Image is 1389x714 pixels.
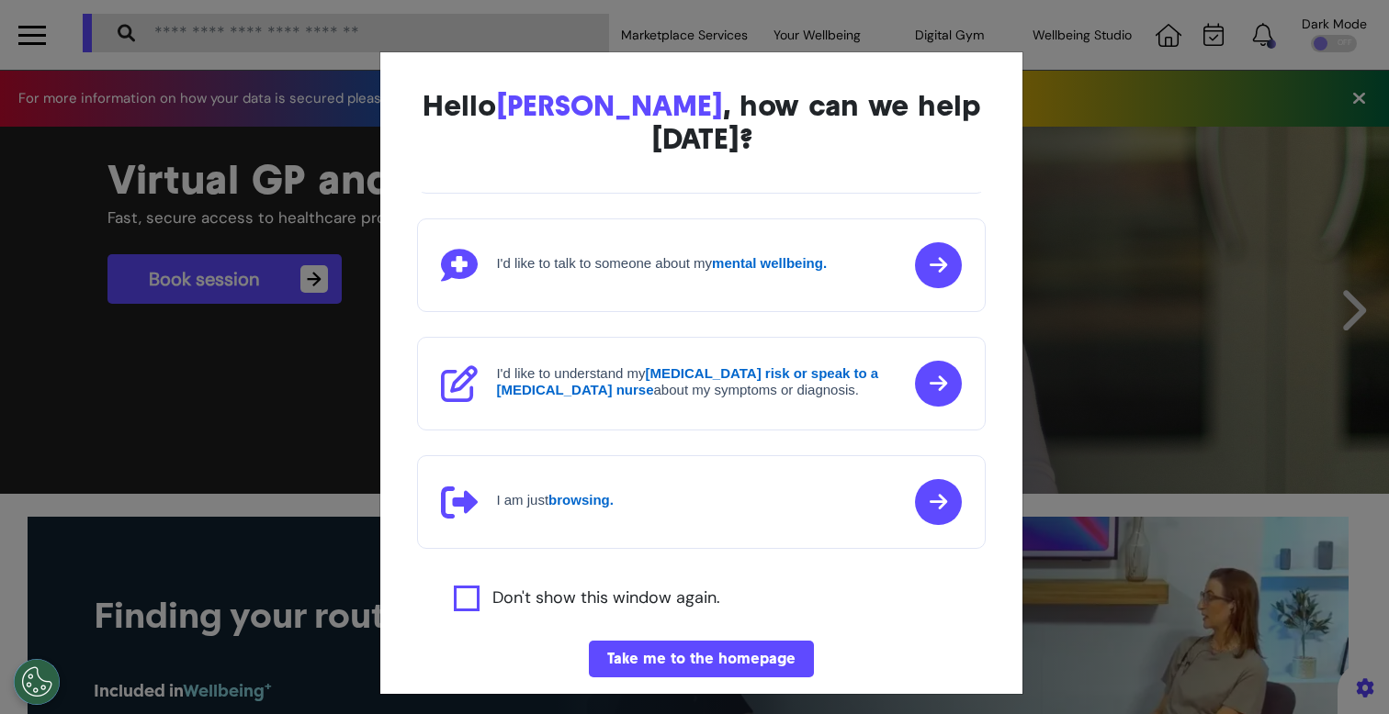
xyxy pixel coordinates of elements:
button: Open Preferences [14,659,60,705]
strong: [MEDICAL_DATA] risk or speak to a [MEDICAL_DATA] nurse [496,365,878,397]
label: Don't show this window again. [492,586,720,611]
input: Agree to privacy policy [454,586,480,611]
button: Take me to the homepage [589,641,814,677]
h4: I'd like to talk to someone about my [496,255,827,272]
h4: I am just [496,492,614,508]
div: Hello , how can we help [DATE]? [417,89,985,155]
strong: mental wellbeing. [712,255,827,271]
h4: I'd like to understand my about my symptoms or diagnosis. [496,365,909,398]
strong: browsing. [548,492,614,508]
span: [PERSON_NAME] [496,88,723,123]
